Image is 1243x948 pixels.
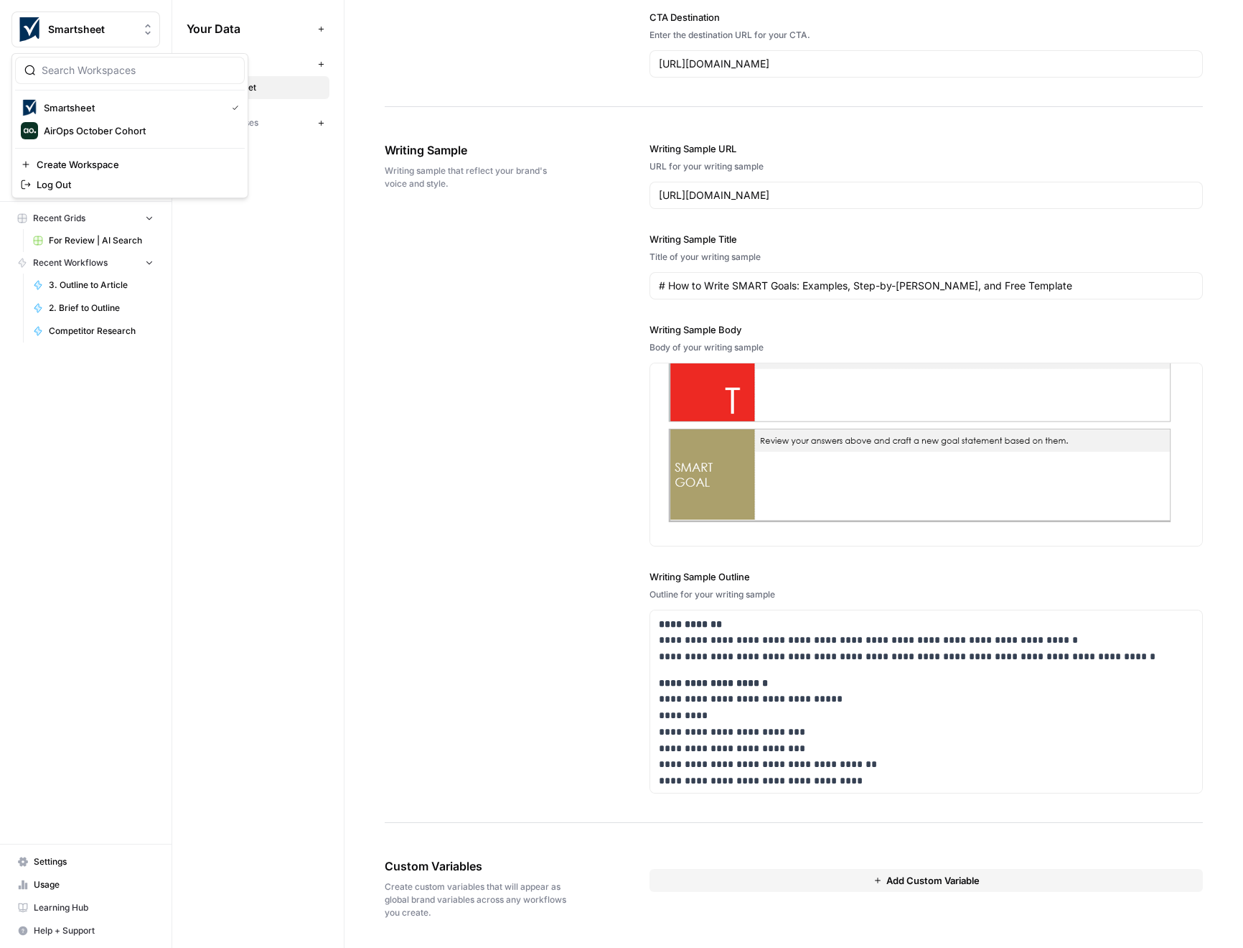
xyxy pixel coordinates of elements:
label: Writing Sample Title [649,232,1203,246]
span: 2. Brief to Outline [49,302,154,315]
a: Settings [11,850,160,873]
div: Title of your writing sample [649,251,1203,264]
span: Your Data [187,20,312,37]
span: Recent Workflows [33,256,108,269]
div: URL for your writing sample [649,160,1203,173]
span: Smartsheet [48,22,135,37]
img: AirOps October Cohort Logo [21,122,38,139]
span: Sitemap [209,140,323,153]
span: Smartsheet [209,81,323,94]
span: Create custom variables that will appear as global brand variables across any workflows you create. [385,880,569,919]
span: Custom Variables [385,858,569,875]
button: Recent Grids [11,208,160,229]
button: Help + Support [11,919,160,942]
a: Usage [11,873,160,896]
a: Smartsheet [187,76,329,99]
a: Sitemap [187,135,329,158]
span: Settings [34,855,154,868]
div: Workspace: Smartsheet [11,53,248,198]
span: Create Workspace [37,157,233,172]
a: Competitor Research [27,320,160,343]
button: Workspace: Smartsheet [11,11,160,47]
span: Competitor Research [49,325,154,338]
label: Writing Sample URL [649,141,1203,156]
img: Smartsheet Logo [17,17,42,42]
a: Log Out [15,175,245,195]
div: Body of your writing sample [649,341,1203,354]
span: Learning Hub [34,901,154,914]
span: For Review | AI Search [49,234,154,247]
input: www.sundaysoccer.com/game-day [659,188,1193,203]
span: AirOps October Cohort [44,124,233,138]
span: Help + Support [34,924,154,937]
span: Writing sample that reflect your brand's voice and style. [385,164,569,190]
a: For Review | AI Search [27,229,160,252]
div: Outline for your writing sample [649,588,1203,601]
a: Create Workspace [15,154,245,175]
button: Add Custom Variable [649,869,1203,892]
img: Smartsheet Logo [21,99,38,116]
label: Writing Sample Outline [649,570,1203,584]
div: Enter the destination URL for your CTA. [649,29,1203,42]
span: Usage [34,878,154,891]
label: CTA Destination [649,10,1203,24]
span: Smartsheet [44,101,220,115]
input: Game Day Gear Guide [659,279,1193,293]
a: 3. Outline to Article [27,274,160,297]
a: 2. Brief to Outline [27,297,160,320]
span: 3. Outline to Article [49,279,154,292]
span: Recent Grids [33,212,85,225]
span: Add Custom Variable [886,873,980,888]
button: Recent Workflows [11,252,160,274]
input: Search Workspaces [42,63,235,78]
a: Learning Hub [11,896,160,919]
input: www.sundaysoccer.com/gearup [659,57,1193,71]
span: Log Out [37,177,233,192]
span: Writing Sample [385,141,569,159]
label: Writing Sample Body [649,322,1203,337]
